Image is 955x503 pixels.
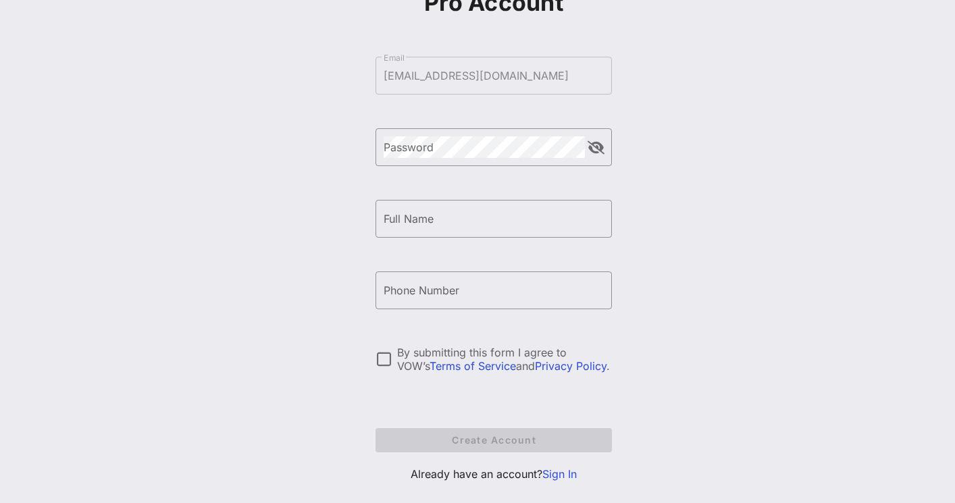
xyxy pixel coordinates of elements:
[430,359,516,373] a: Terms of Service
[588,141,604,155] button: append icon
[376,466,612,482] p: Already have an account?
[397,346,612,373] div: By submitting this form I agree to VOW’s and .
[384,53,405,63] label: Email
[535,359,606,373] a: Privacy Policy
[542,467,577,481] a: Sign In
